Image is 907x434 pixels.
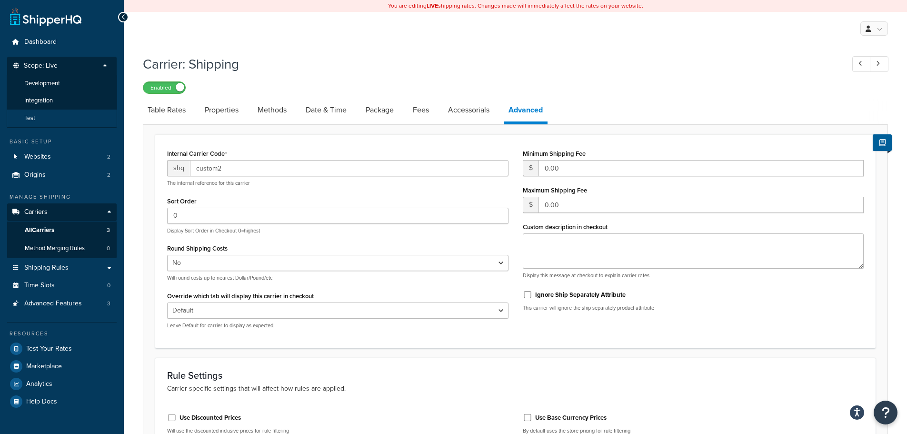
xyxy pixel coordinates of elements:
span: Help Docs [26,398,57,406]
span: Test Your Rates [26,345,72,353]
a: Carriers [7,203,117,221]
span: Development [24,80,60,88]
label: Maximum Shipping Fee [523,187,587,194]
span: 3 [107,226,110,234]
a: Advanced Features3 [7,295,117,313]
div: Manage Shipping [7,193,117,201]
label: Use Discounted Prices [179,414,241,422]
a: Marketplace [7,358,117,375]
label: Round Shipping Costs [167,245,228,252]
button: Open Resource Center [874,401,897,424]
label: Internal Carrier Code [167,150,227,158]
span: Time Slots [24,282,55,290]
li: Websites [7,148,117,166]
span: Websites [24,153,51,161]
a: Help Docs [7,393,117,410]
a: Accessorials [443,99,494,121]
label: Enabled [143,82,185,93]
span: 3 [107,300,110,308]
span: Analytics [26,380,52,388]
h3: Rule Settings [167,370,864,381]
a: Shipping Rules [7,259,117,277]
button: Show Help Docs [873,134,892,151]
span: Test [24,114,35,122]
span: shq [167,160,190,176]
span: 2 [107,153,110,161]
h1: Carrier: Shipping [143,55,835,73]
label: Ignore Ship Separately Attribute [535,291,626,299]
div: Resources [7,330,117,338]
a: Package [361,99,399,121]
a: Properties [200,99,243,121]
label: Custom description in checkout [523,223,608,231]
span: Dashboard [24,38,57,46]
span: Marketplace [26,363,62,371]
span: Shipping Rules [24,264,69,272]
li: Test [7,110,117,127]
a: Test Your Rates [7,340,117,357]
label: Minimum Shipping Fee [523,150,586,157]
a: Previous Record [852,56,871,72]
span: Advanced Features [24,300,82,308]
a: Date & Time [301,99,351,121]
a: AllCarriers3 [7,222,117,239]
li: Development [7,75,117,92]
a: Next Record [870,56,888,72]
a: Origins2 [7,166,117,184]
li: Integration [7,92,117,110]
p: This carrier will ignore the ship separately product attribute [523,304,864,312]
span: Carriers [24,208,48,216]
li: Method Merging Rules [7,240,117,257]
li: Time Slots [7,277,117,294]
a: Time Slots0 [7,277,117,294]
a: Analytics [7,375,117,393]
p: The internal reference for this carrier [167,180,508,187]
a: Fees [408,99,434,121]
span: 0 [107,244,110,252]
a: Dashboard [7,33,117,51]
p: Leave Default for carrier to display as expected. [167,322,508,329]
a: Method Merging Rules0 [7,240,117,257]
p: Display this message at checkout to explain carrier rates [523,272,864,279]
div: Basic Setup [7,138,117,146]
span: Integration [24,97,53,105]
span: 2 [107,171,110,179]
b: LIVE [427,1,438,10]
li: Origins [7,166,117,184]
p: Display Sort Order in Checkout 0=highest [167,227,508,234]
span: Origins [24,171,46,179]
label: Use Base Currency Prices [535,414,607,422]
a: Websites2 [7,148,117,166]
p: Will round costs up to nearest Dollar/Pound/etc [167,274,508,282]
span: Scope: Live [24,62,58,70]
a: Methods [253,99,291,121]
label: Override which tab will display this carrier in checkout [167,293,314,300]
li: Carriers [7,203,117,258]
span: 0 [107,282,110,290]
span: All Carriers [25,226,54,234]
a: Table Rates [143,99,190,121]
span: $ [523,197,538,213]
span: $ [523,160,538,176]
p: Carrier specific settings that will affect how rules are applied. [167,384,864,394]
label: Sort Order [167,198,197,205]
span: Method Merging Rules [25,244,85,252]
li: Advanced Features [7,295,117,313]
a: Advanced [504,99,548,124]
